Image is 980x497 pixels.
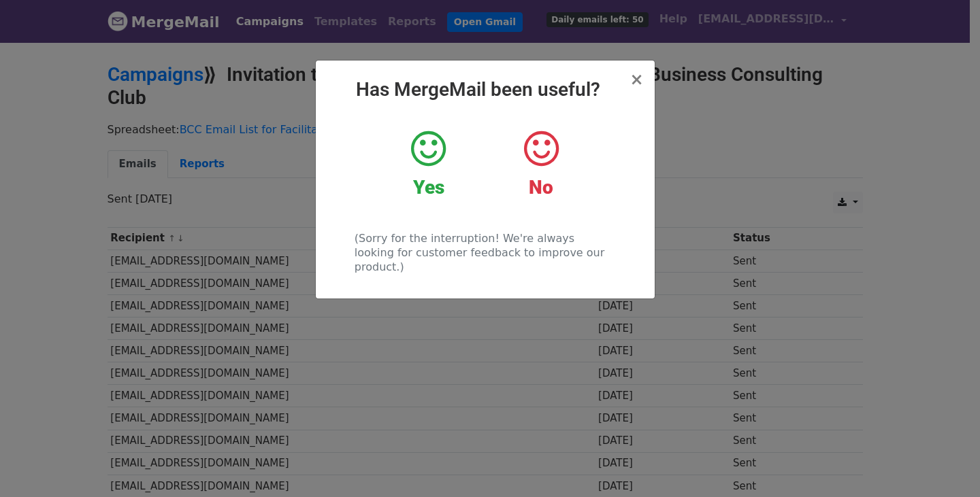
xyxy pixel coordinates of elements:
[327,78,644,101] h2: Has MergeMail been useful?
[355,231,615,274] p: (Sorry for the interruption! We're always looking for customer feedback to improve our product.)
[630,70,643,89] span: ×
[413,176,444,199] strong: Yes
[630,71,643,88] button: Close
[382,128,474,199] a: Yes
[529,176,553,199] strong: No
[912,432,980,497] iframe: Chat Widget
[495,128,587,199] a: No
